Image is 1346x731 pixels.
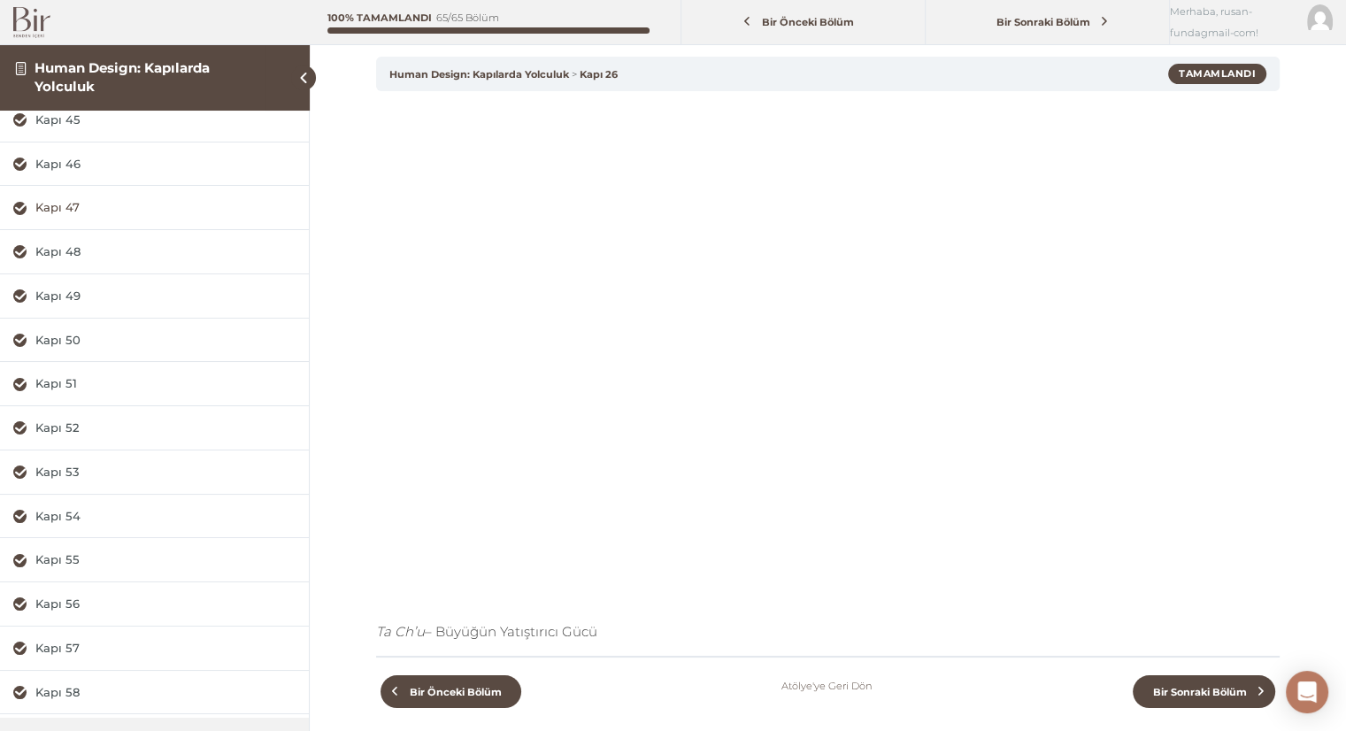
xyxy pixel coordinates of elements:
[1286,671,1328,713] div: Open Intercom Messenger
[35,59,210,94] a: Human Design: Kapılarda Yolculuk
[35,243,296,260] div: Kapı 48
[1142,686,1257,698] span: Bir Sonraki Bölüm
[930,6,1165,39] a: Bir Sonraki Bölüm
[35,156,296,173] div: Kapı 46
[751,16,864,28] span: Bir Önceki Bölüm
[13,112,296,128] a: Kapı 45
[1170,1,1294,43] span: Merhaba, rusan-fundagmail-com!
[35,112,296,128] div: Kapı 45
[13,375,296,392] a: Kapı 51
[35,332,296,349] div: Kapı 50
[35,551,296,568] div: Kapı 55
[376,623,425,640] em: Ta Ch’u
[436,13,499,23] div: 65/65 Bölüm
[13,508,296,525] a: Kapı 54
[13,684,296,701] a: Kapı 58
[376,621,1280,643] p: – Büyüğün Yatıştırıcı Gücü
[35,288,296,304] div: Kapı 49
[35,464,296,481] div: Kapı 53
[13,288,296,304] a: Kapı 49
[986,16,1100,28] span: Bir Sonraki Bölüm
[35,640,296,657] div: Kapı 57
[389,68,569,81] a: Human Design: Kapılarda Yolculuk
[35,508,296,525] div: Kapı 54
[686,6,920,39] a: Bir Önceki Bölüm
[781,675,873,696] a: Atölye'ye Geri Dön
[580,68,618,81] a: Kapı 26
[13,7,50,38] img: Bir Logo
[35,684,296,701] div: Kapı 58
[35,375,296,392] div: Kapı 51
[327,13,432,23] div: 100% Tamamlandı
[381,675,521,708] a: Bir Önceki Bölüm
[13,419,296,436] a: Kapı 52
[13,199,296,216] a: Kapı 47
[35,596,296,612] div: Kapı 56
[13,464,296,481] a: Kapı 53
[13,596,296,612] a: Kapı 56
[13,156,296,173] a: Kapı 46
[13,332,296,349] a: Kapı 50
[13,551,296,568] a: Kapı 55
[13,243,296,260] a: Kapı 48
[1133,675,1275,708] a: Bir Sonraki Bölüm
[1168,64,1266,83] div: Tamamlandı
[35,199,296,216] div: Kapı 47
[13,640,296,657] a: Kapı 57
[35,419,296,436] div: Kapı 52
[399,686,511,698] span: Bir Önceki Bölüm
